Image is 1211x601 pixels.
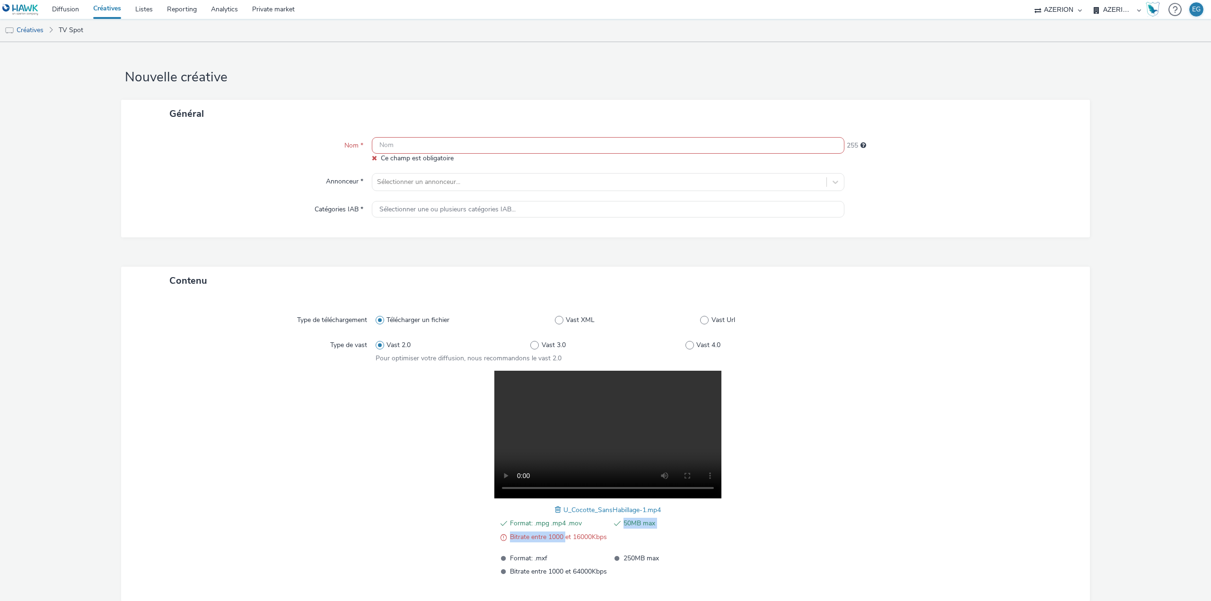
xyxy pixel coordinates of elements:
span: Contenu [169,274,207,287]
span: 250MB max [623,553,720,564]
div: 255 caractères maximum [860,141,866,150]
span: Vast Url [711,315,735,325]
label: Catégories IAB * [311,201,367,214]
label: Type de téléchargement [293,312,371,325]
span: Télécharger un fichier [386,315,449,325]
span: Ce champ est obligatoire [381,154,454,163]
a: Hawk Academy [1146,2,1164,17]
img: undefined Logo [2,4,39,16]
span: Bitrate entre 1000 et 64000Kbps [510,566,607,577]
h1: Nouvelle créative [121,69,1090,87]
img: tv [5,26,14,35]
label: Type de vast [326,337,371,350]
span: Vast 4.0 [696,340,720,350]
label: Annonceur * [322,173,367,186]
span: Bitrate entre 1000 et 16000Kbps [510,531,607,543]
span: Vast 2.0 [386,340,411,350]
span: Format: .mpg .mp4 .mov [510,518,607,529]
span: Vast XML [566,315,595,325]
span: U_Cocotte_SansHabillage-1.mp4 [563,505,661,514]
a: TV Spot [54,19,88,42]
span: Pour optimiser votre diffusion, nous recommandons le vast 2.0 [376,354,562,363]
span: Format: .mxf [510,553,607,564]
span: 50MB max [623,518,720,529]
span: Général [169,107,204,120]
label: Nom * [341,137,367,150]
span: Vast 3.0 [542,340,566,350]
img: Hawk Academy [1146,2,1160,17]
span: 255 [847,141,858,150]
div: EG [1192,2,1201,17]
input: Nom [372,137,844,154]
span: Sélectionner une ou plusieurs catégories IAB... [379,206,516,214]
